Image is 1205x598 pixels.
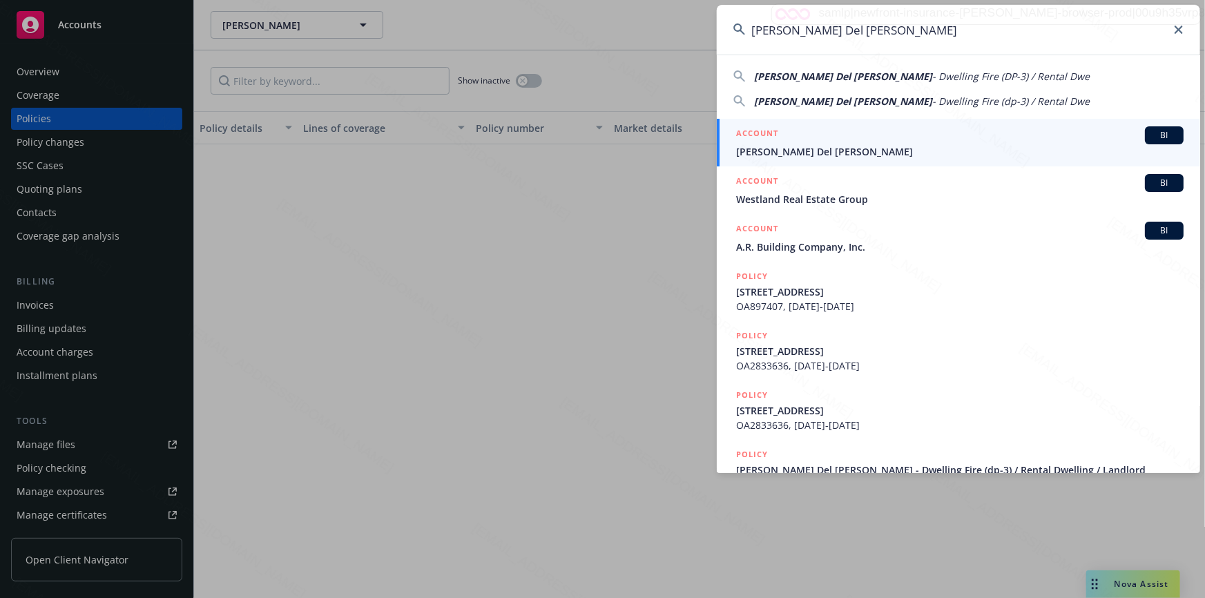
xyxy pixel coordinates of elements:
span: [STREET_ADDRESS] [736,344,1184,358]
h5: ACCOUNT [736,222,778,238]
a: POLICY[STREET_ADDRESS]OA2833636, [DATE]-[DATE] [717,321,1200,380]
span: - Dwelling Fire (DP-3) / Rental Dwe [932,70,1090,83]
a: POLICY[STREET_ADDRESS]OA2833636, [DATE]-[DATE] [717,380,1200,440]
h5: POLICY [736,388,768,402]
span: [PERSON_NAME] Del [PERSON_NAME] [754,95,932,108]
h5: POLICY [736,447,768,461]
a: ACCOUNTBI[PERSON_NAME] Del [PERSON_NAME] [717,119,1200,166]
h5: ACCOUNT [736,126,778,143]
span: [STREET_ADDRESS] [736,284,1184,299]
span: [PERSON_NAME] Del [PERSON_NAME] [754,70,932,83]
span: A.R. Building Company, Inc. [736,240,1184,254]
span: BI [1150,177,1178,189]
span: BI [1150,129,1178,142]
span: OA2833636, [DATE]-[DATE] [736,418,1184,432]
a: POLICY[PERSON_NAME] Del [PERSON_NAME] - Dwelling Fire (dp-3) / Rental Dwelling / Landlord [717,440,1200,499]
h5: POLICY [736,329,768,343]
span: [PERSON_NAME] Del [PERSON_NAME] - Dwelling Fire (dp-3) / Rental Dwelling / Landlord [736,463,1184,477]
span: - Dwelling Fire (dp-3) / Rental Dwe [932,95,1090,108]
span: Westland Real Estate Group [736,192,1184,206]
span: BI [1150,224,1178,237]
input: Search... [717,5,1200,55]
a: ACCOUNTBIA.R. Building Company, Inc. [717,214,1200,262]
span: [PERSON_NAME] Del [PERSON_NAME] [736,144,1184,159]
h5: ACCOUNT [736,174,778,191]
a: ACCOUNTBIWestland Real Estate Group [717,166,1200,214]
a: POLICY[STREET_ADDRESS]OA897407, [DATE]-[DATE] [717,262,1200,321]
span: OA2833636, [DATE]-[DATE] [736,358,1184,373]
h5: POLICY [736,269,768,283]
span: OA897407, [DATE]-[DATE] [736,299,1184,314]
span: [STREET_ADDRESS] [736,403,1184,418]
